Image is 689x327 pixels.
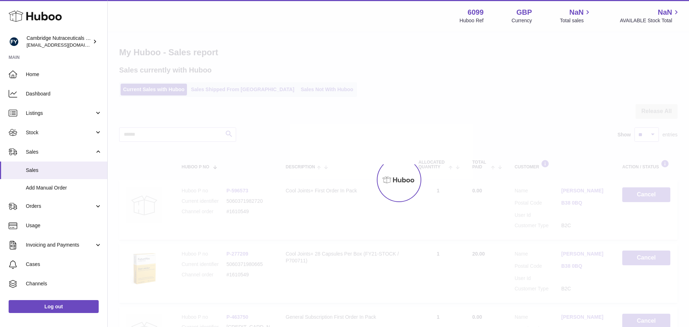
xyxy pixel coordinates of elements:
[26,261,102,268] span: Cases
[9,36,19,47] img: internalAdmin-6099@internal.huboo.com
[620,17,680,24] span: AVAILABLE Stock Total
[560,17,592,24] span: Total sales
[26,242,94,248] span: Invoicing and Payments
[26,167,102,174] span: Sales
[9,300,99,313] a: Log out
[26,71,102,78] span: Home
[26,203,94,210] span: Orders
[516,8,532,17] strong: GBP
[26,110,94,117] span: Listings
[512,17,532,24] div: Currency
[658,8,672,17] span: NaN
[26,184,102,191] span: Add Manual Order
[460,17,484,24] div: Huboo Ref
[26,90,102,97] span: Dashboard
[27,42,106,48] span: [EMAIL_ADDRESS][DOMAIN_NAME]
[560,8,592,24] a: NaN Total sales
[27,35,91,48] div: Cambridge Nutraceuticals Ltd
[26,280,102,287] span: Channels
[26,222,102,229] span: Usage
[569,8,583,17] span: NaN
[26,149,94,155] span: Sales
[620,8,680,24] a: NaN AVAILABLE Stock Total
[26,129,94,136] span: Stock
[468,8,484,17] strong: 6099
